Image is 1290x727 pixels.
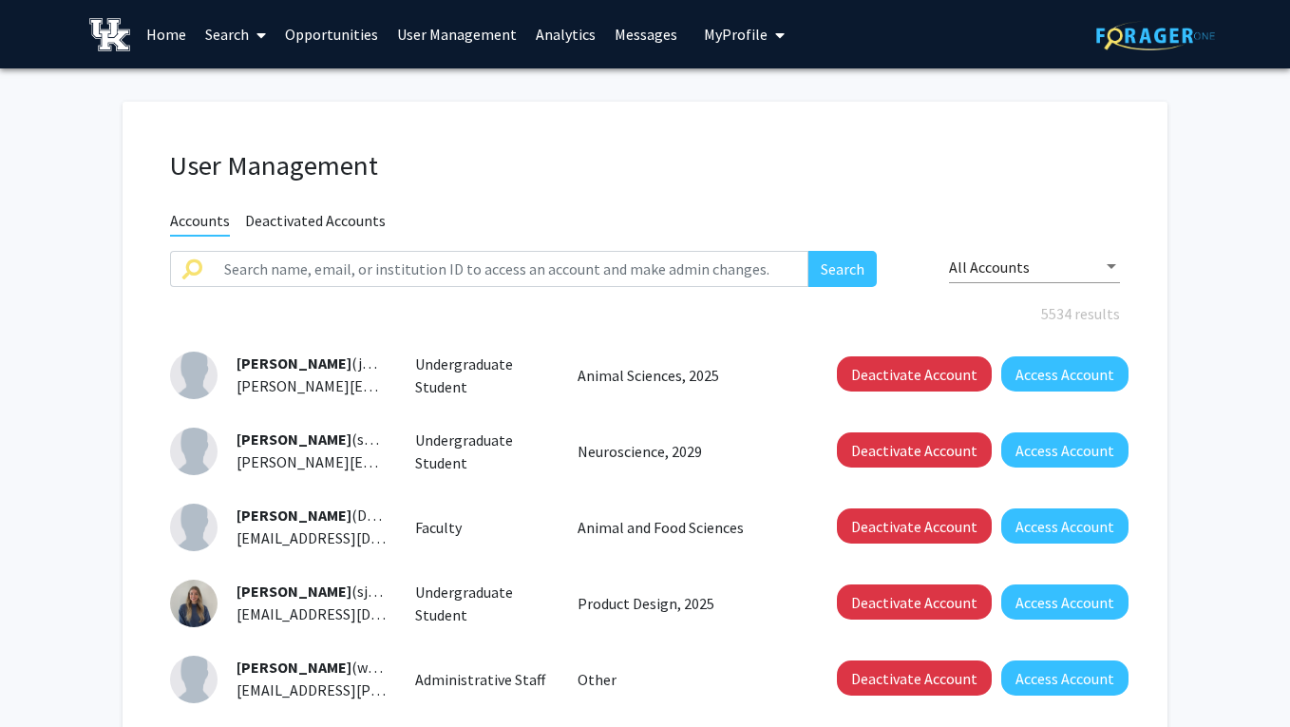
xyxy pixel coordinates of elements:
[704,25,768,44] span: My Profile
[837,432,992,468] button: Deactivate Account
[170,504,218,551] img: Profile Picture
[401,581,564,626] div: Undergraduate Student
[14,641,81,713] iframe: Chat
[237,658,351,677] span: [PERSON_NAME]
[837,356,992,392] button: Deactivate Account
[237,354,413,373] span: (jmfl245)
[401,429,564,474] div: Undergraduate Student
[213,251,808,287] input: Search name, email, or institution ID to access an account and make admin changes.
[578,592,794,615] p: Product Design, 2025
[578,440,794,463] p: Neuroscience, 2029
[245,211,386,235] span: Deactivated Accounts
[578,364,794,387] p: Animal Sciences, 2025
[156,302,1134,325] div: 5534 results
[237,506,351,525] span: [PERSON_NAME]
[526,1,605,67] a: Analytics
[401,516,564,539] div: Faculty
[578,516,794,539] p: Animal and Food Sciences
[237,376,581,395] span: [PERSON_NAME][EMAIL_ADDRESS][DOMAIN_NAME]
[237,452,694,471] span: [PERSON_NAME][EMAIL_ADDRESS][PERSON_NAME][DOMAIN_NAME]
[170,580,218,627] img: Profile Picture
[1001,432,1129,468] button: Access Account
[137,1,196,67] a: Home
[170,428,218,475] img: Profile Picture
[388,1,526,67] a: User Management
[170,352,218,399] img: Profile Picture
[237,506,419,525] span: (DAARON)
[837,660,992,696] button: Deactivate Account
[237,430,414,449] span: (sesp240)
[578,668,794,691] p: Other
[237,528,468,547] span: [EMAIL_ADDRESS][DOMAIN_NAME]
[401,668,564,691] div: Administrative Staff
[237,658,417,677] span: (waaaro0)
[1001,660,1129,696] button: Access Account
[837,508,992,544] button: Deactivate Account
[605,1,687,67] a: Messages
[89,18,130,51] img: University of Kentucky Logo
[196,1,275,67] a: Search
[275,1,388,67] a: Opportunities
[237,680,581,699] span: [EMAIL_ADDRESS][PERSON_NAME][DOMAIN_NAME]
[837,584,992,620] button: Deactivate Account
[1001,508,1129,544] button: Access Account
[1096,21,1215,50] img: ForagerOne Logo
[237,354,351,373] span: [PERSON_NAME]
[237,430,351,449] span: [PERSON_NAME]
[949,258,1030,277] span: All Accounts
[1001,356,1129,392] button: Access Account
[237,604,468,623] span: [EMAIL_ADDRESS][DOMAIN_NAME]
[237,582,410,601] span: (sjaa222)
[401,353,564,398] div: Undergraduate Student
[170,149,1120,182] h1: User Management
[237,582,351,601] span: [PERSON_NAME]
[170,211,230,237] span: Accounts
[1001,584,1129,620] button: Access Account
[170,656,218,703] img: Profile Picture
[808,251,877,287] button: Search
